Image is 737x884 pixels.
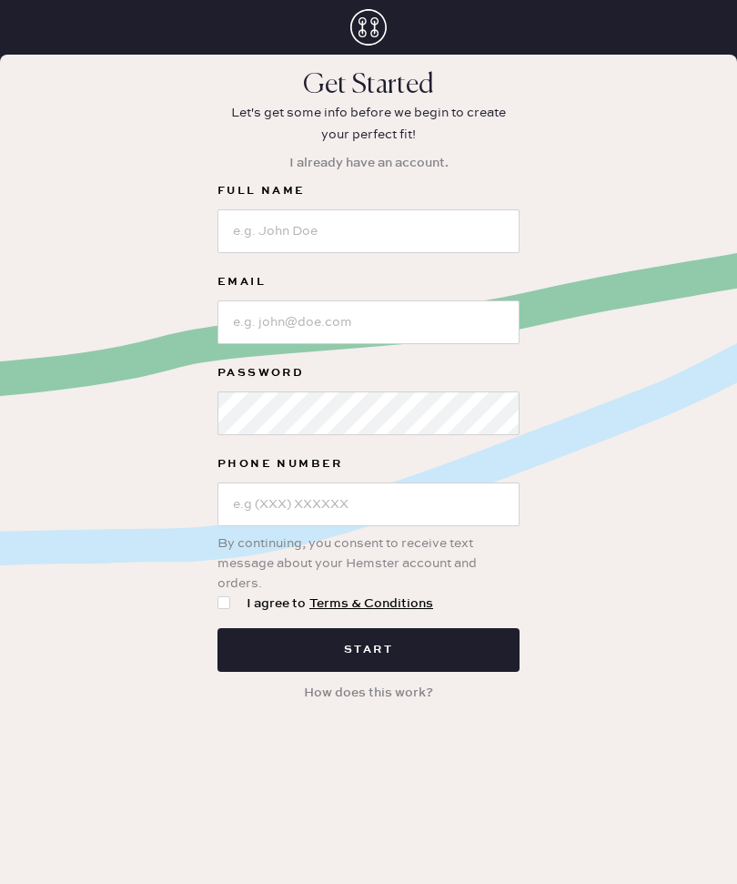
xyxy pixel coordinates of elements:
[217,209,520,253] input: e.g. John Doe
[217,483,520,526] input: e.g (XXX) XXXXXX
[303,69,434,102] p: Get Started
[247,594,433,614] span: I agree to
[309,595,433,612] a: Terms & Conditions
[218,102,519,146] p: Let's get some info before we begin to create your perfect fit!
[217,526,520,594] div: By continuing, you consent to receive text message about your Hemster account and orders.
[293,676,444,710] button: How does this work?
[217,271,520,293] label: Email
[278,146,459,180] button: I already have an account.
[217,180,520,202] label: Full Name
[217,300,520,344] input: e.g. john@doe.com
[217,453,520,475] label: Phone Number
[217,362,520,384] label: Password
[217,628,520,672] button: Start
